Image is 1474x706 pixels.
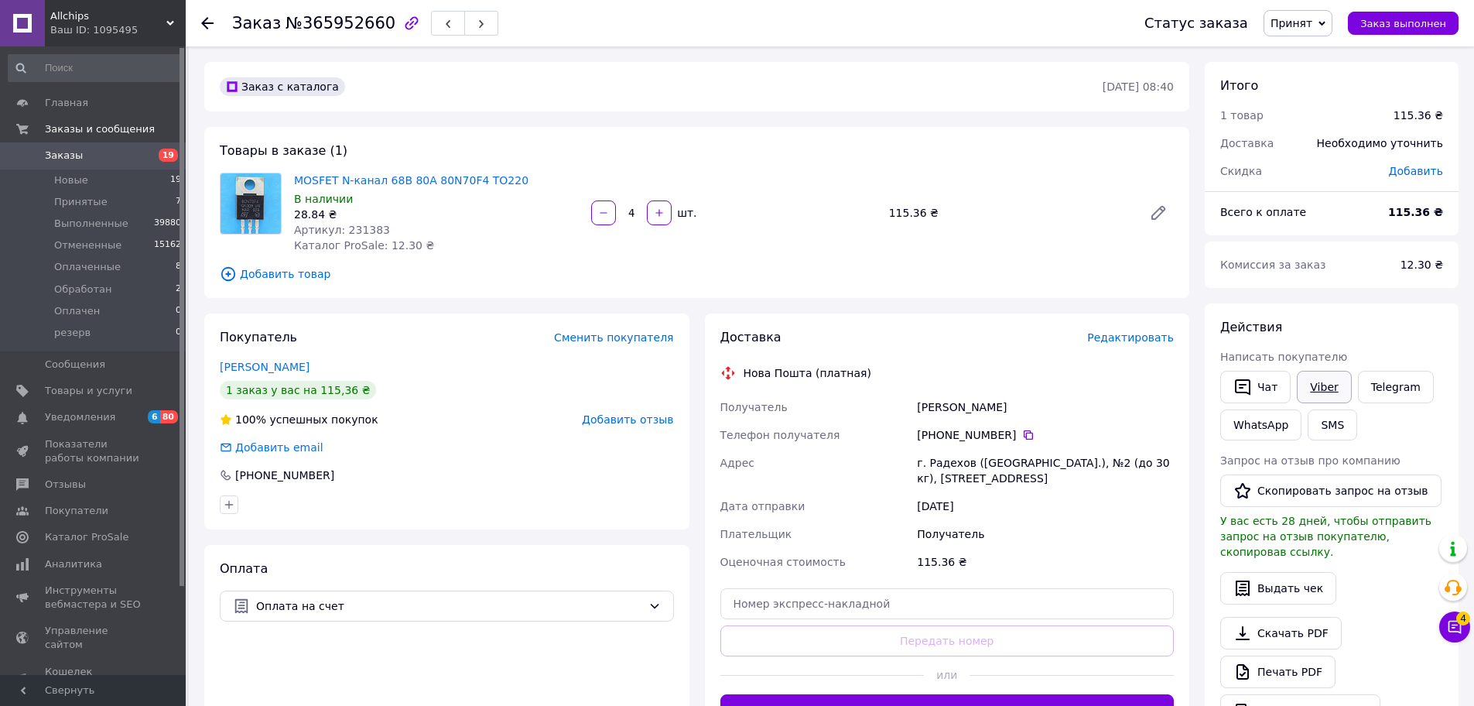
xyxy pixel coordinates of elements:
span: резерв [54,326,91,340]
div: Добавить email [234,440,325,455]
div: 1 заказ у вас на 115,36 ₴ [220,381,376,399]
span: Каталог ProSale: 12.30 ₴ [294,239,434,252]
div: Добавить email [218,440,325,455]
span: Отмененные [54,238,121,252]
div: Ваш ID: 1095495 [50,23,186,37]
span: Плательщик [720,528,792,540]
input: Поиск [8,54,183,82]
div: [PERSON_NAME] [914,393,1177,421]
span: Артикул: 231383 [294,224,390,236]
span: Редактировать [1087,331,1174,344]
a: WhatsApp [1220,410,1301,440]
span: 15162 [154,238,181,252]
span: Показатели работы компании [45,437,143,465]
div: [PHONE_NUMBER] [234,468,336,483]
span: Аналитика [45,557,102,571]
a: MOSFET N-канал 68В 80А 80N70F4 TO220 [294,174,528,187]
span: Уведомления [45,410,115,424]
span: 19 [170,173,181,187]
span: Принят [1271,17,1312,29]
div: 115.36 ₴ [883,202,1137,224]
span: 12.30 ₴ [1400,259,1443,271]
div: успешных покупок [220,412,378,427]
span: 19 [159,149,178,162]
button: Выдать чек [1220,572,1336,605]
button: Заказ выполнен [1348,12,1459,35]
span: Отзывы [45,478,86,492]
span: 7 [176,195,181,209]
span: Товары в заказе (1) [220,143,347,158]
div: шт. [673,205,698,221]
span: В наличии [294,193,353,205]
a: Скачать PDF [1220,617,1342,649]
span: 39880 [154,217,181,231]
div: Получатель [914,520,1177,548]
span: Добавить [1389,165,1443,177]
div: Статус заказа [1144,15,1248,31]
span: У вас есть 28 дней, чтобы отправить запрос на отзыв покупателю, скопировав ссылку. [1220,515,1431,558]
span: Дата отправки [720,500,805,512]
span: Покупатель [220,330,297,344]
span: Заказ выполнен [1360,18,1446,29]
span: Добавить товар [220,266,1174,283]
div: г. Радехов ([GEOGRAPHIC_DATA].), №2 (до 30 кг), [STREET_ADDRESS] [914,449,1177,492]
span: Сменить покупателя [554,331,673,344]
span: Добавить отзыв [582,413,673,426]
div: Вернуться назад [201,15,214,31]
b: 115.36 ₴ [1388,206,1443,218]
span: Обработан [54,283,111,296]
span: 2 [176,283,181,296]
span: 80 [160,410,178,423]
span: Сообщения [45,358,105,372]
button: SMS [1308,410,1357,440]
div: 115.36 ₴ [1394,108,1443,123]
span: 6 [148,410,160,423]
span: Allchips [50,9,166,23]
span: 4 [1456,612,1470,625]
div: Необходимо уточнить [1308,126,1452,160]
a: Telegram [1358,371,1434,403]
time: [DATE] 08:40 [1103,81,1174,93]
span: Кошелек компании [45,665,143,693]
span: Доставка [1220,137,1274,149]
div: [PHONE_NUMBER] [917,427,1174,443]
span: или [924,667,970,683]
span: Получатель [720,401,788,413]
span: Заказы и сообщения [45,122,155,136]
span: Управление сайтом [45,624,143,652]
span: Адрес [720,457,754,469]
a: Печать PDF [1220,656,1335,688]
span: Скидка [1220,165,1262,177]
span: Оплата на счет [256,598,642,615]
button: Чат [1220,371,1291,403]
span: Доставка [720,330,781,344]
img: MOSFET N-канал 68В 80А 80N70F4 TO220 [221,173,281,234]
span: №365952660 [286,14,395,33]
span: Всего к оплате [1220,206,1306,218]
span: Новые [54,173,88,187]
span: 8 [176,260,181,274]
span: 100% [235,413,266,426]
span: Главная [45,96,88,110]
div: [DATE] [914,492,1177,520]
span: Принятые [54,195,108,209]
span: 0 [176,326,181,340]
span: Заказ [232,14,281,33]
a: Viber [1297,371,1351,403]
span: Телефон получателя [720,429,840,441]
span: Оплачен [54,304,100,318]
span: Заказы [45,149,83,163]
button: Скопировать запрос на отзыв [1220,475,1442,507]
span: Инструменты вебмастера и SEO [45,584,143,612]
span: Каталог ProSale [45,530,128,544]
span: Покупатели [45,504,108,518]
span: Товары и услуги [45,384,132,398]
input: Номер экспресс-накладной [720,588,1175,619]
div: 28.84 ₴ [294,207,579,222]
div: Нова Пошта (платная) [740,365,875,381]
span: Оплата [220,561,268,576]
span: Написать покупателю [1220,351,1347,363]
span: Итого [1220,78,1258,93]
a: [PERSON_NAME] [220,361,310,373]
span: Запрос на отзыв про компанию [1220,454,1400,467]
